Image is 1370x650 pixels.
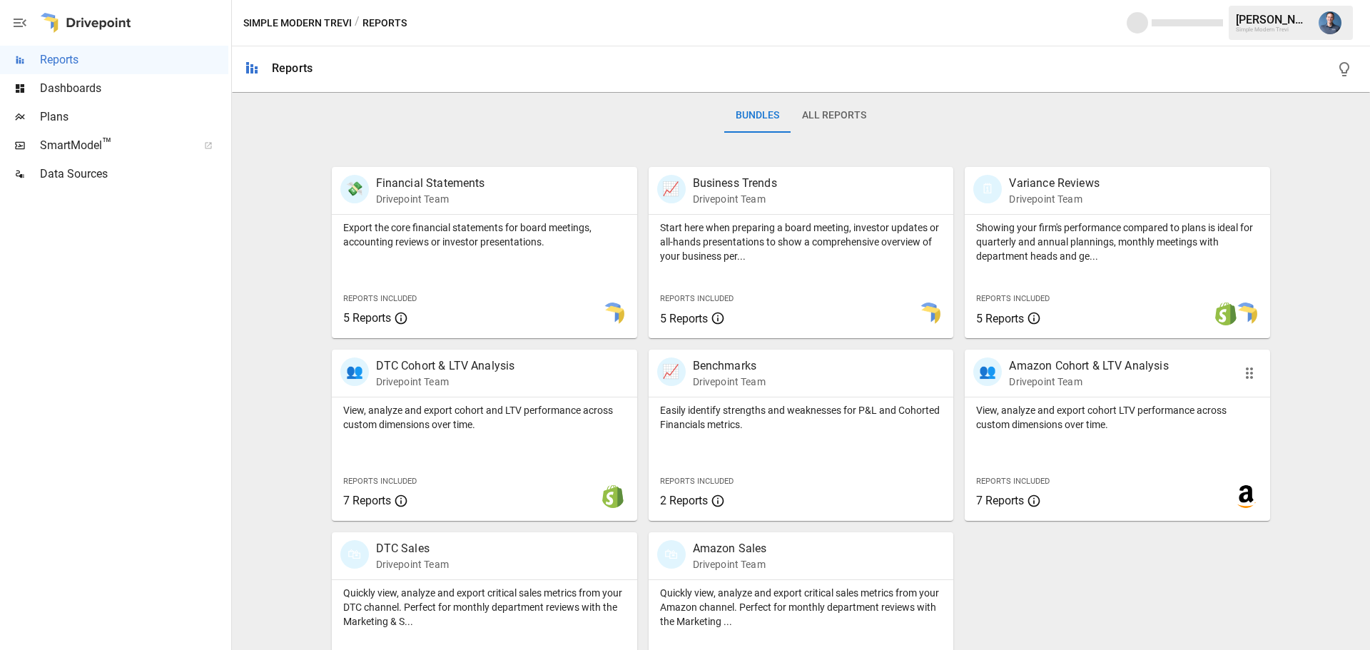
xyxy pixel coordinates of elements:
p: Export the core financial statements for board meetings, accounting reviews or investor presentat... [343,220,626,249]
p: Drivepoint Team [376,375,515,389]
span: Reports [40,51,228,68]
p: Quickly view, analyze and export critical sales metrics from your Amazon channel. Perfect for mon... [660,586,943,629]
div: 📈 [657,357,686,386]
img: smart model [918,303,940,325]
span: Reports Included [343,294,417,303]
span: 5 Reports [976,312,1024,325]
span: 5 Reports [343,311,391,325]
button: Simple Modern Trevi [243,14,352,32]
span: 7 Reports [976,494,1024,507]
p: Drivepoint Team [1009,375,1168,389]
p: View, analyze and export cohort and LTV performance across custom dimensions over time. [343,403,626,432]
p: Showing your firm's performance compared to plans is ideal for quarterly and annual plannings, mo... [976,220,1259,263]
p: Drivepoint Team [376,557,449,572]
span: Reports Included [660,294,734,303]
p: Drivepoint Team [1009,192,1099,206]
span: Data Sources [40,166,228,183]
div: 🛍 [657,540,686,569]
span: Reports Included [660,477,734,486]
img: amazon [1234,485,1257,508]
div: Reports [272,61,313,75]
button: Mike Beckham [1310,3,1350,43]
p: Easily identify strengths and weaknesses for P&L and Cohorted Financials metrics. [660,403,943,432]
div: 👥 [340,357,369,386]
p: Business Trends [693,175,777,192]
span: 7 Reports [343,494,391,507]
span: Dashboards [40,80,228,97]
img: shopify [602,485,624,508]
p: Drivepoint Team [376,192,485,206]
div: Simple Modern Trevi [1236,26,1310,33]
span: Reports Included [343,477,417,486]
span: Plans [40,108,228,126]
span: SmartModel [40,137,188,154]
span: 5 Reports [660,312,708,325]
p: DTC Sales [376,540,449,557]
span: 2 Reports [660,494,708,507]
p: Variance Reviews [1009,175,1099,192]
p: Amazon Cohort & LTV Analysis [1009,357,1168,375]
span: Reports Included [976,477,1050,486]
button: Bundles [724,98,791,133]
p: Financial Statements [376,175,485,192]
div: 📈 [657,175,686,203]
span: ™ [102,135,112,153]
img: shopify [1214,303,1237,325]
p: View, analyze and export cohort LTV performance across custom dimensions over time. [976,403,1259,432]
p: Drivepoint Team [693,375,766,389]
p: DTC Cohort & LTV Analysis [376,357,515,375]
div: 💸 [340,175,369,203]
button: All Reports [791,98,878,133]
p: Drivepoint Team [693,557,767,572]
p: Start here when preparing a board meeting, investor updates or all-hands presentations to show a ... [660,220,943,263]
img: smart model [602,303,624,325]
p: Amazon Sales [693,540,767,557]
p: Quickly view, analyze and export critical sales metrics from your DTC channel. Perfect for monthl... [343,586,626,629]
div: / [355,14,360,32]
img: smart model [1234,303,1257,325]
p: Benchmarks [693,357,766,375]
p: Drivepoint Team [693,192,777,206]
div: [PERSON_NAME] [1236,13,1310,26]
div: 👥 [973,357,1002,386]
span: Reports Included [976,294,1050,303]
div: 🗓 [973,175,1002,203]
div: 🛍 [340,540,369,569]
img: Mike Beckham [1319,11,1341,34]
